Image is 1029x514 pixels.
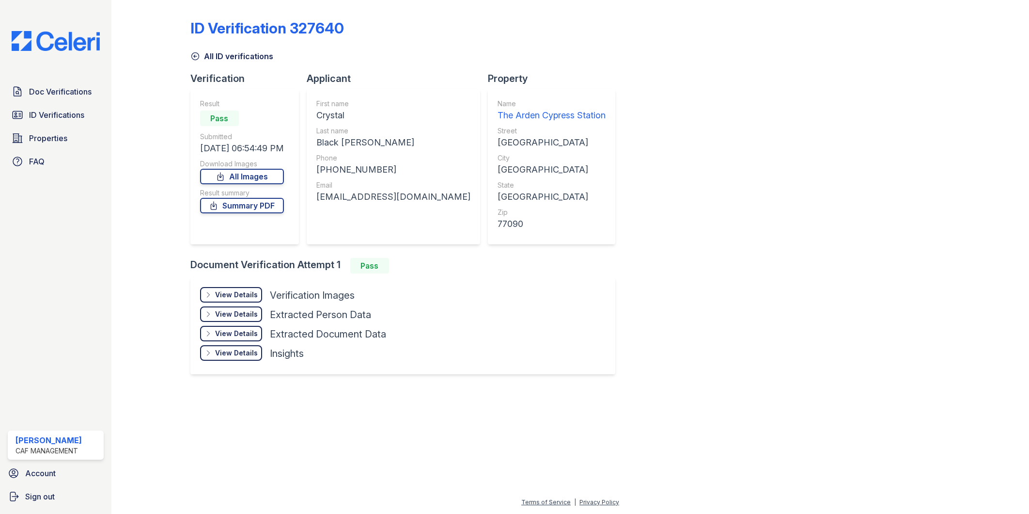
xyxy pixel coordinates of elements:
span: ID Verifications [29,109,84,121]
span: Properties [29,132,67,144]
div: Verification Images [270,289,355,302]
div: | [574,498,576,506]
div: Applicant [307,72,488,85]
span: FAQ [29,156,45,167]
div: [GEOGRAPHIC_DATA] [498,136,606,149]
a: Properties [8,128,104,148]
div: View Details [215,329,258,338]
div: Property [488,72,623,85]
div: [GEOGRAPHIC_DATA] [498,190,606,204]
div: Submitted [200,132,284,142]
div: Result summary [200,188,284,198]
div: [GEOGRAPHIC_DATA] [498,163,606,177]
div: CAF Management [16,446,82,456]
div: [EMAIL_ADDRESS][DOMAIN_NAME] [316,190,470,204]
div: View Details [215,309,258,319]
a: Sign out [4,487,108,506]
a: ID Verifications [8,105,104,125]
div: Street [498,126,606,136]
div: Email [316,180,470,190]
div: Extracted Person Data [270,308,371,321]
div: Extracted Document Data [270,327,386,341]
a: Doc Verifications [8,82,104,101]
a: Privacy Policy [579,498,619,506]
div: Verification [190,72,307,85]
div: Black [PERSON_NAME] [316,136,470,149]
div: State [498,180,606,190]
div: Name [498,99,606,109]
div: ID Verification 327640 [190,19,344,37]
img: CE_Logo_Blue-a8612792a0a2168367f1c8372b55b34899dd931a85d93a1a3d3e32e68fde9ad4.png [4,31,108,51]
div: Pass [350,258,389,273]
div: Insights [270,347,304,360]
div: Zip [498,208,606,217]
div: View Details [215,348,258,358]
div: City [498,153,606,163]
div: View Details [215,290,258,300]
div: Document Verification Attempt 1 [190,258,623,273]
a: FAQ [8,152,104,171]
a: All ID verifications [190,50,273,62]
div: [PERSON_NAME] [16,434,82,446]
span: Doc Verifications [29,86,92,97]
a: All Images [200,169,284,184]
a: Name The Arden Cypress Station [498,99,606,122]
div: Phone [316,153,470,163]
span: Account [25,467,56,479]
div: Result [200,99,284,109]
div: Last name [316,126,470,136]
a: Summary PDF [200,198,284,213]
a: Terms of Service [521,498,571,506]
span: Sign out [25,491,55,502]
div: Download Images [200,159,284,169]
div: 77090 [498,217,606,231]
div: Crystal [316,109,470,122]
a: Account [4,464,108,483]
div: First name [316,99,470,109]
div: [DATE] 06:54:49 PM [200,142,284,155]
div: The Arden Cypress Station [498,109,606,122]
div: Pass [200,111,239,126]
div: [PHONE_NUMBER] [316,163,470,177]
